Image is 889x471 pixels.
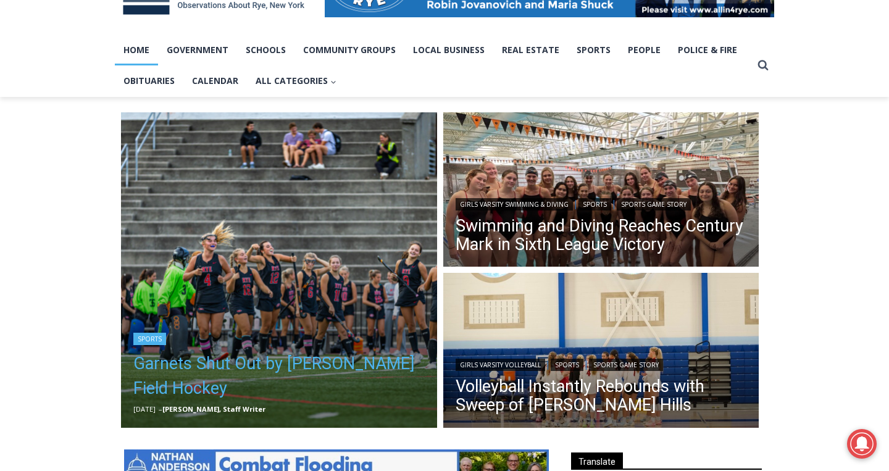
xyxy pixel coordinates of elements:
[578,198,611,210] a: Sports
[237,35,294,65] a: Schools
[443,112,759,270] img: (PHOTO: The Rye - Rye Neck - Blind Brook Swim and Dive team from a victory on September 19, 2025....
[443,273,759,431] a: Read More Volleyball Instantly Rebounds with Sweep of Byram Hills
[297,120,598,154] a: Intern @ [DOMAIN_NAME]
[619,35,669,65] a: People
[571,452,623,469] span: Translate
[10,124,164,152] h4: [PERSON_NAME] Read Sanctuary Fall Fest: [DATE]
[130,104,135,117] div: 1
[312,1,583,120] div: "At the 10am stand-up meeting, each intern gets a chance to take [PERSON_NAME] and the other inte...
[589,359,663,371] a: Sports Game Story
[159,404,162,414] span: –
[294,35,404,65] a: Community Groups
[568,35,619,65] a: Sports
[121,112,437,428] a: Read More Garnets Shut Out by Horace Greeley Field Hockey
[456,198,573,210] a: Girls Varsity Swimming & Diving
[162,404,265,414] a: [PERSON_NAME], Staff Writer
[456,217,747,254] a: Swimming and Diving Reaches Century Mark in Sixth League Victory
[115,65,183,96] a: Obituaries
[443,112,759,270] a: Read More Swimming and Diving Reaches Century Mark in Sixth League Victory
[115,35,752,97] nav: Primary Navigation
[121,112,437,428] img: (PHOTO: The Rye Field Hockey team celebrating on September 16, 2025. Credit: Maureen Tsuchida.)
[1,1,123,123] img: s_800_29ca6ca9-f6cc-433c-a631-14f6620ca39b.jpeg
[493,35,568,65] a: Real Estate
[404,35,493,65] a: Local Business
[247,65,345,96] button: Child menu of All Categories
[1,123,185,154] a: [PERSON_NAME] Read Sanctuary Fall Fest: [DATE]
[133,351,425,401] a: Garnets Shut Out by [PERSON_NAME] Field Hockey
[456,356,747,371] div: | |
[443,273,759,431] img: (PHOTO: The 2025 Rye Varsity Volleyball team from a 3-0 win vs. Port Chester on Saturday, Septemb...
[456,196,747,210] div: | |
[133,404,156,414] time: [DATE]
[183,65,247,96] a: Calendar
[323,123,572,151] span: Intern @ [DOMAIN_NAME]
[158,35,237,65] a: Government
[456,377,747,414] a: Volleyball Instantly Rebounds with Sweep of [PERSON_NAME] Hills
[144,104,150,117] div: 6
[551,359,583,371] a: Sports
[752,54,774,77] button: View Search Form
[456,359,545,371] a: Girls Varsity Volleyball
[669,35,746,65] a: Police & Fire
[617,198,691,210] a: Sports Game Story
[130,36,178,101] div: Co-sponsored by Westchester County Parks
[133,333,166,345] a: Sports
[138,104,141,117] div: /
[115,35,158,65] a: Home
